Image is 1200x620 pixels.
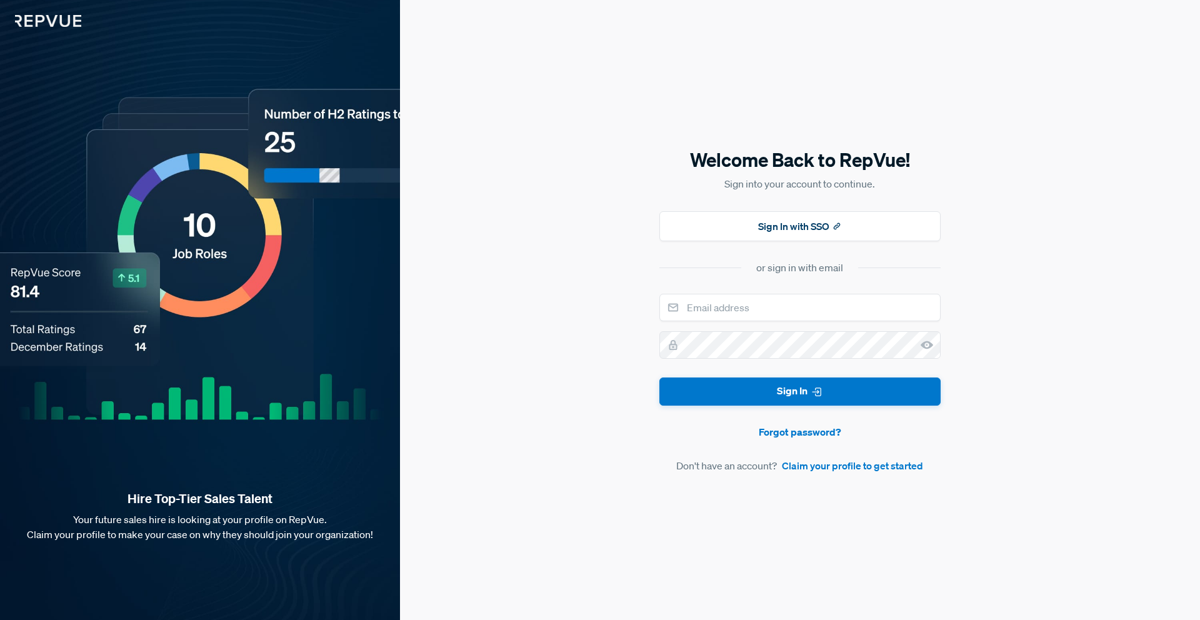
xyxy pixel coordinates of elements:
[756,260,843,275] div: or sign in with email
[659,424,941,439] a: Forgot password?
[659,176,941,191] p: Sign into your account to continue.
[659,147,941,173] h5: Welcome Back to RepVue!
[659,458,941,473] article: Don't have an account?
[20,491,380,507] strong: Hire Top-Tier Sales Talent
[20,512,380,542] p: Your future sales hire is looking at your profile on RepVue. Claim your profile to make your case...
[659,294,941,321] input: Email address
[659,377,941,406] button: Sign In
[659,211,941,241] button: Sign In with SSO
[782,458,923,473] a: Claim your profile to get started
